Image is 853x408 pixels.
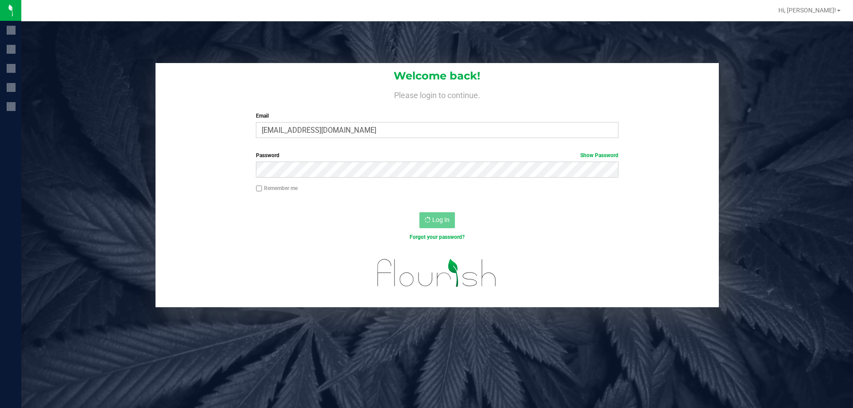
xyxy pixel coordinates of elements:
[778,7,836,14] span: Hi, [PERSON_NAME]!
[256,112,618,120] label: Email
[155,89,719,99] h4: Please login to continue.
[580,152,618,158] a: Show Password
[432,216,450,223] span: Log In
[256,152,279,158] span: Password
[155,70,719,82] h1: Welcome back!
[256,184,298,192] label: Remember me
[256,186,262,192] input: Remember me
[410,234,465,240] a: Forgot your password?
[367,250,507,296] img: flourish_logo.svg
[419,212,455,228] button: Log In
